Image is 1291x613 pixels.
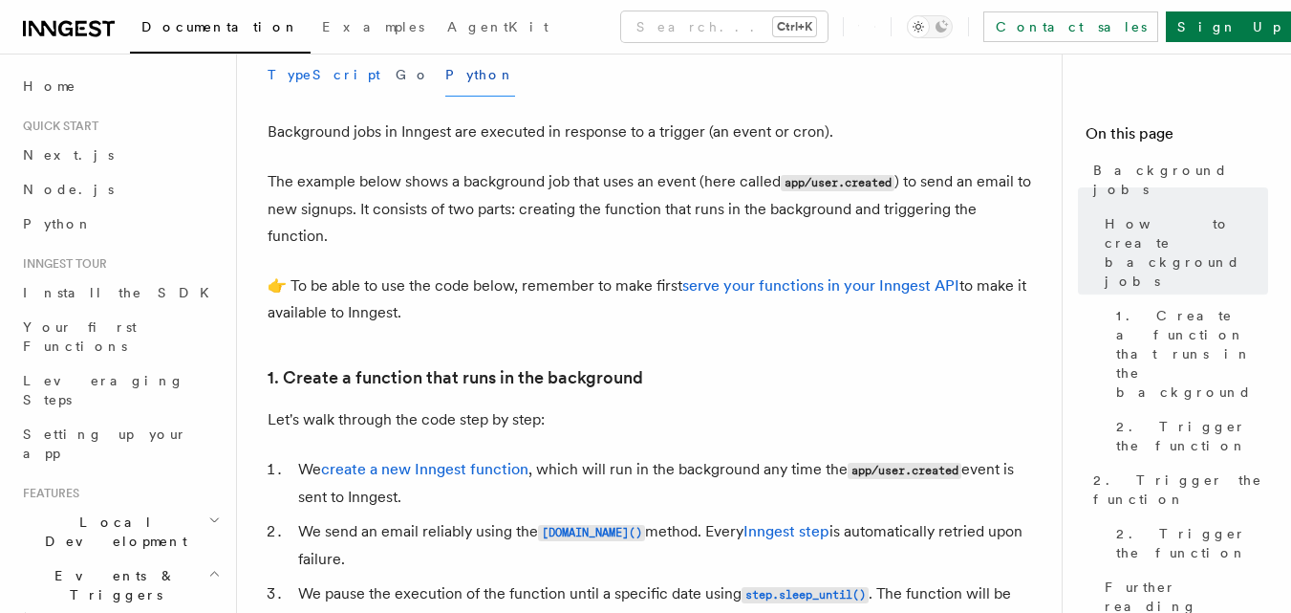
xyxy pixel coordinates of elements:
a: Install the SDK [15,275,225,310]
code: step.sleep_until() [742,587,869,603]
span: Inngest tour [15,256,107,272]
span: Background jobs [1093,161,1268,199]
a: serve your functions in your Inngest API [682,276,959,295]
button: Toggle dark mode [907,15,953,38]
span: Features [15,486,79,501]
span: 2. Trigger the function [1116,417,1268,455]
h4: On this page [1086,122,1268,153]
span: Python [23,216,93,231]
span: Home [23,77,76,96]
a: 2. Trigger the function [1108,409,1268,463]
span: 1. Create a function that runs in the background [1116,306,1268,402]
a: 1. Create a function that runs in the background [268,364,643,391]
li: We , which will run in the background any time the event is sent to Inngest. [292,456,1032,511]
span: Documentation [141,19,299,34]
p: Background jobs in Inngest are executed in response to a trigger (an event or cron). [268,119,1032,145]
span: Local Development [15,513,208,551]
kbd: Ctrl+K [773,17,816,36]
a: 2. Trigger the function [1108,516,1268,570]
a: Your first Functions [15,310,225,363]
a: AgentKit [436,6,560,52]
a: Next.js [15,138,225,172]
button: Local Development [15,505,225,558]
a: Python [15,207,225,241]
span: AgentKit [447,19,549,34]
a: Documentation [130,6,311,54]
span: Events & Triggers [15,566,208,604]
span: Node.js [23,182,114,197]
span: Install the SDK [23,285,221,300]
code: app/user.created [848,463,961,479]
button: TypeScript [268,54,380,97]
a: Leveraging Steps [15,363,225,417]
span: Leveraging Steps [23,373,184,407]
p: 👉 To be able to use the code below, remember to make first to make it available to Inngest. [268,273,1032,326]
p: The example below shows a background job that uses an event (here called ) to send an email to ne... [268,168,1032,250]
a: Home [15,69,225,103]
button: Go [396,54,430,97]
span: Your first Functions [23,319,137,354]
a: Contact sales [983,11,1158,42]
a: [DOMAIN_NAME]() [538,522,645,540]
span: Examples [322,19,424,34]
a: 1. Create a function that runs in the background [1108,298,1268,409]
button: Search...Ctrl+K [621,11,828,42]
a: Node.js [15,172,225,207]
li: We send an email reliably using the method. Every is automatically retried upon failure. [292,518,1032,573]
a: step.sleep_until() [742,584,869,602]
span: Quick start [15,119,98,134]
a: Inngest step [743,522,829,540]
span: Setting up your app [23,427,187,461]
a: 2. Trigger the function [1086,463,1268,516]
a: Setting up your app [15,417,225,471]
a: Background jobs [1086,153,1268,207]
a: How to create background jobs [1097,207,1268,298]
a: Examples [311,6,436,52]
span: Next.js [23,147,114,163]
a: create a new Inngest function [321,460,528,478]
p: Let's walk through the code step by step: [268,406,1032,433]
button: Python [445,54,515,97]
span: 2. Trigger the function [1093,471,1268,509]
code: [DOMAIN_NAME]() [538,525,645,541]
button: Events & Triggers [15,558,225,612]
span: 2. Trigger the function [1116,524,1268,562]
code: app/user.created [781,175,894,191]
span: How to create background jobs [1105,214,1268,291]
